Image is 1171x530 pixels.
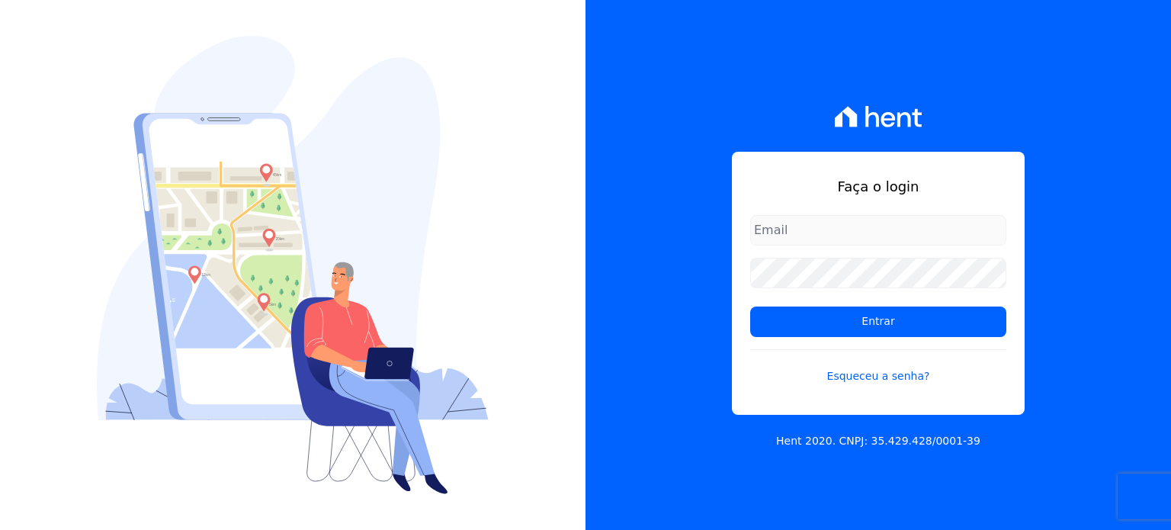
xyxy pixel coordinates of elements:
[776,433,980,449] p: Hent 2020. CNPJ: 35.429.428/0001-39
[750,215,1006,246] input: Email
[97,36,489,494] img: Login
[750,307,1006,337] input: Entrar
[750,176,1006,197] h1: Faça o login
[750,349,1006,384] a: Esqueceu a senha?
